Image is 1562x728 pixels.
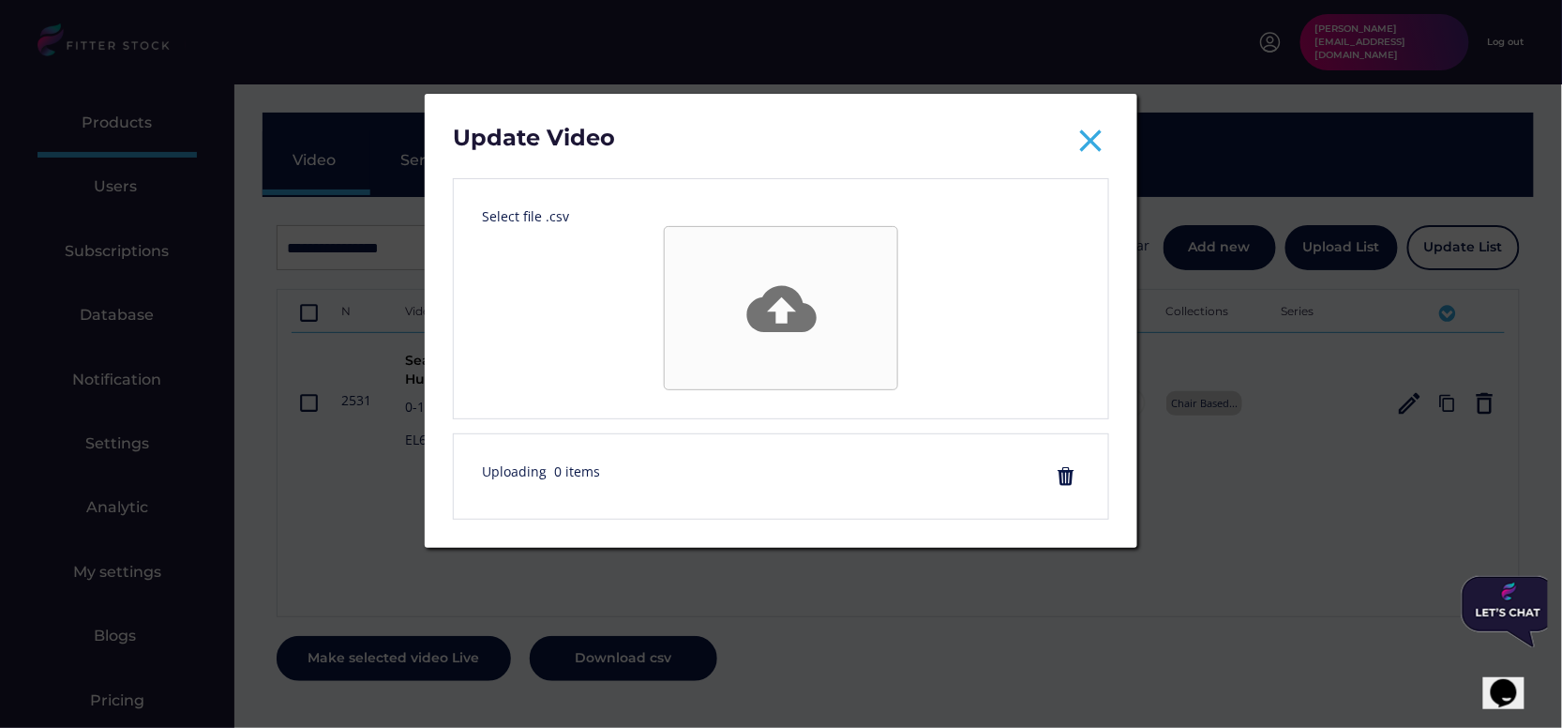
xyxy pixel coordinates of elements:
img: Chat attention grabber [8,8,101,79]
div: Select file .csv [482,207,569,226]
div: Update Video [453,122,640,164]
div: Uploading 0 items [482,463,600,481]
iframe: chat widget [1454,569,1548,655]
iframe: chat widget [1483,653,1543,709]
button: close [1072,122,1109,159]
